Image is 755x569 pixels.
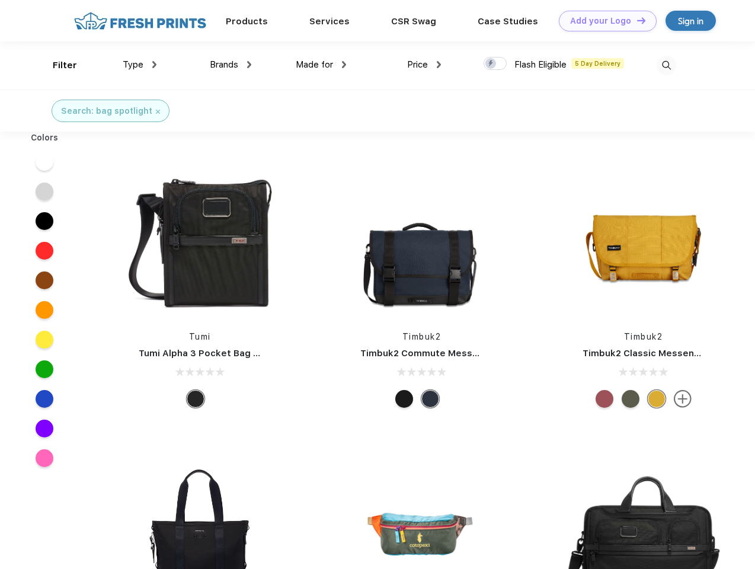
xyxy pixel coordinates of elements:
span: Type [123,59,143,70]
img: filter_cancel.svg [156,110,160,114]
span: Price [407,59,428,70]
img: dropdown.png [342,61,346,68]
a: Tumi [189,332,211,341]
div: Add your Logo [570,16,631,26]
img: dropdown.png [437,61,441,68]
span: Brands [210,59,238,70]
span: Flash Eligible [514,59,567,70]
img: DT [637,17,645,24]
div: Eco Collegiate Red [596,390,613,408]
img: func=resize&h=266 [121,161,279,319]
span: Made for [296,59,333,70]
span: 5 Day Delivery [571,58,624,69]
img: desktop_search.svg [657,56,676,75]
img: dropdown.png [152,61,156,68]
div: Eco Nautical [421,390,439,408]
a: Tumi Alpha 3 Pocket Bag Small [139,348,277,359]
a: Timbuk2 Commute Messenger Bag [360,348,519,359]
a: Timbuk2 Classic Messenger Bag [583,348,730,359]
a: Sign in [666,11,716,31]
div: Black [187,390,204,408]
a: Products [226,16,268,27]
div: Eco Amber [648,390,666,408]
a: Timbuk2 [402,332,442,341]
div: Colors [22,132,68,144]
img: fo%20logo%202.webp [71,11,210,31]
div: Search: bag spotlight [61,105,152,117]
div: Filter [53,59,77,72]
a: Timbuk2 [624,332,663,341]
img: more.svg [674,390,692,408]
img: func=resize&h=266 [343,161,500,319]
img: dropdown.png [247,61,251,68]
div: Eco Black [395,390,413,408]
div: Sign in [678,14,703,28]
img: func=resize&h=266 [565,161,722,319]
div: Eco Army [622,390,639,408]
